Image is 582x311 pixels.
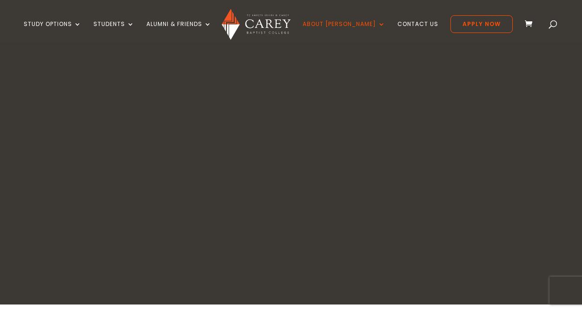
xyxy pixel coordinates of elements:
a: About [PERSON_NAME] [303,21,385,43]
a: Students [93,21,134,43]
a: Apply Now [450,15,513,33]
a: Contact Us [397,21,438,43]
a: Alumni & Friends [146,21,212,43]
img: Carey Baptist College [222,9,290,40]
a: Study Options [24,21,81,43]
